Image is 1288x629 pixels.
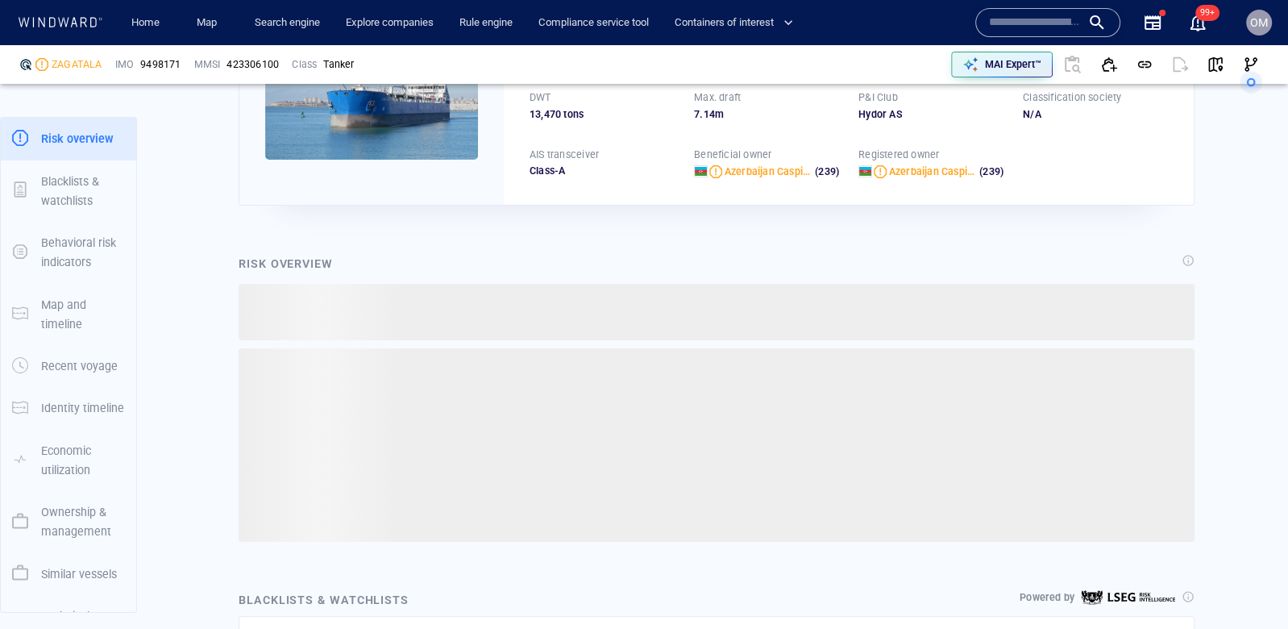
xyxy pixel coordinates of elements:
[700,108,703,120] span: .
[1023,107,1168,122] div: N/A
[985,57,1041,72] p: MAI Expert™
[977,165,1003,179] span: (239)
[226,57,279,72] div: 423306100
[41,233,125,273] p: Behavioral risk indicators
[265,23,478,160] img: 5905c40ee07bb7588d9c801d_0
[19,58,32,71] div: Dev Compliance defined risk: indication
[1020,590,1074,605] p: Powered by
[1,118,136,160] button: Risk overview
[125,9,166,37] a: Home
[858,107,1003,122] div: Hydor AS
[140,57,181,72] span: 9498171
[1,345,136,387] button: Recent voyage
[1250,16,1268,29] span: OM
[190,9,229,37] a: Map
[41,295,125,335] p: Map and timeline
[339,9,440,37] a: Explore companies
[812,165,839,179] span: (239)
[35,58,48,71] div: Moderate risk
[1233,47,1269,82] button: Visual Link Analysis
[41,502,125,542] p: Ownership & management
[453,9,519,37] a: Rule engine
[694,90,741,105] p: Max. draft
[1188,13,1207,32] div: Notification center
[1,358,136,373] a: Recent voyage
[239,254,333,273] div: Risk overview
[694,148,771,162] p: Beneficial owner
[703,108,714,120] span: 14
[1091,47,1127,82] button: Add to vessel list
[1,553,136,595] button: Similar vessels
[1219,556,1276,617] iframe: Chat
[41,172,125,211] p: Blacklists & watchlists
[1,222,136,284] button: Behavioral risk indicators
[725,165,839,179] a: Azerbaijan Caspian Shipping CJSC (ASCO) (239)
[725,165,923,177] span: Azerbaijan Caspian Shipping CJSC (ASCO)
[858,90,898,105] p: P&I Club
[530,165,565,177] span: Class-A
[715,108,724,120] span: m
[1,182,136,198] a: Blacklists & watchlists
[530,148,599,162] p: AIS transceiver
[1,131,136,146] a: Risk overview
[530,107,675,122] div: 13,470 tons
[239,348,1195,542] span: ‌
[239,284,1195,340] span: ‌
[1195,5,1219,21] span: 99+
[1,430,136,492] button: Economic utilization
[1,160,136,223] button: Blacklists & watchlists
[1198,47,1233,82] button: View on map
[1,400,136,415] a: Identity timeline
[41,564,117,584] p: Similar vessels
[1,284,136,346] button: Map and timeline
[889,165,1003,179] a: Azerbaijan Caspian Shipping CJSC (ASCO) (239)
[1,491,136,553] button: Ownership & management
[41,441,125,481] p: Economic utilization
[1023,90,1121,105] p: Classification society
[235,587,412,613] div: Blacklists & watchlists
[1243,6,1275,39] button: OM
[1,244,136,260] a: Behavioral risk indicators
[52,57,102,72] div: ZAGATALA
[1,387,136,429] button: Identity timeline
[694,108,700,120] span: 7
[951,52,1053,77] button: MAI Expert™
[1,565,136,581] a: Similar vessels
[119,9,171,37] button: Home
[1178,3,1217,42] button: 99+
[1,306,136,321] a: Map and timeline
[668,9,807,37] button: Containers of interest
[115,57,135,72] p: IMO
[530,90,551,105] p: DWT
[41,356,118,376] p: Recent voyage
[675,14,793,32] span: Containers of interest
[292,57,317,72] p: Class
[194,57,221,72] p: MMSI
[1127,47,1162,82] button: Get link
[858,148,939,162] p: Registered owner
[889,165,1087,177] span: Azerbaijan Caspian Shipping CJSC (ASCO)
[1,514,136,529] a: Ownership & management
[1,452,136,467] a: Economic utilization
[532,9,655,37] a: Compliance service tool
[41,129,114,148] p: Risk overview
[248,9,326,37] a: Search engine
[184,9,235,37] button: Map
[323,57,354,72] div: Tanker
[41,398,124,418] p: Identity timeline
